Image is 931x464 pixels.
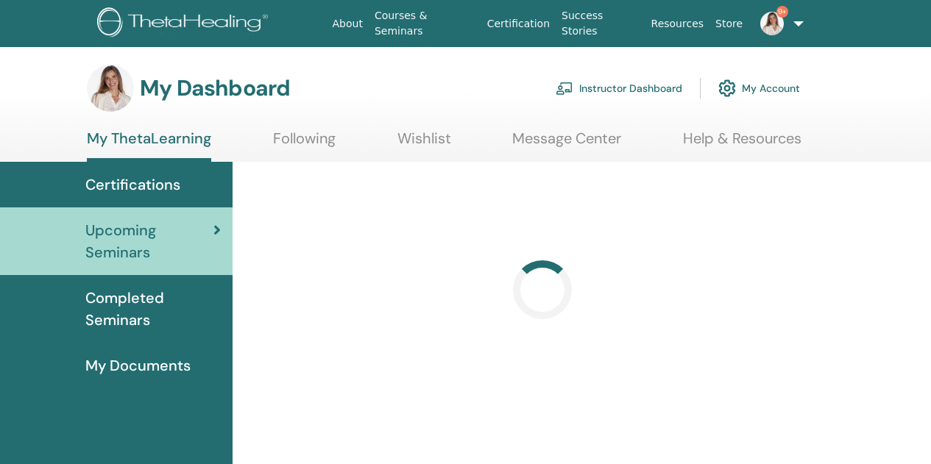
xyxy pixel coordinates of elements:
[718,72,800,104] a: My Account
[87,129,211,162] a: My ThetaLearning
[645,10,710,38] a: Resources
[85,219,213,263] span: Upcoming Seminars
[709,10,748,38] a: Store
[140,75,290,101] h3: My Dashboard
[481,10,556,38] a: Certification
[85,354,191,376] span: My Documents
[556,82,573,95] img: chalkboard-teacher.svg
[87,65,134,112] img: default.jpg
[556,2,645,45] a: Success Stories
[760,12,784,35] img: default.jpg
[718,76,736,101] img: cog.svg
[327,10,369,38] a: About
[556,72,682,104] a: Instructor Dashboard
[776,6,788,18] span: 9+
[397,129,451,158] a: Wishlist
[369,2,481,45] a: Courses & Seminars
[85,174,180,196] span: Certifications
[85,287,221,331] span: Completed Seminars
[683,129,801,158] a: Help & Resources
[97,7,273,40] img: logo.png
[273,129,336,158] a: Following
[512,129,621,158] a: Message Center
